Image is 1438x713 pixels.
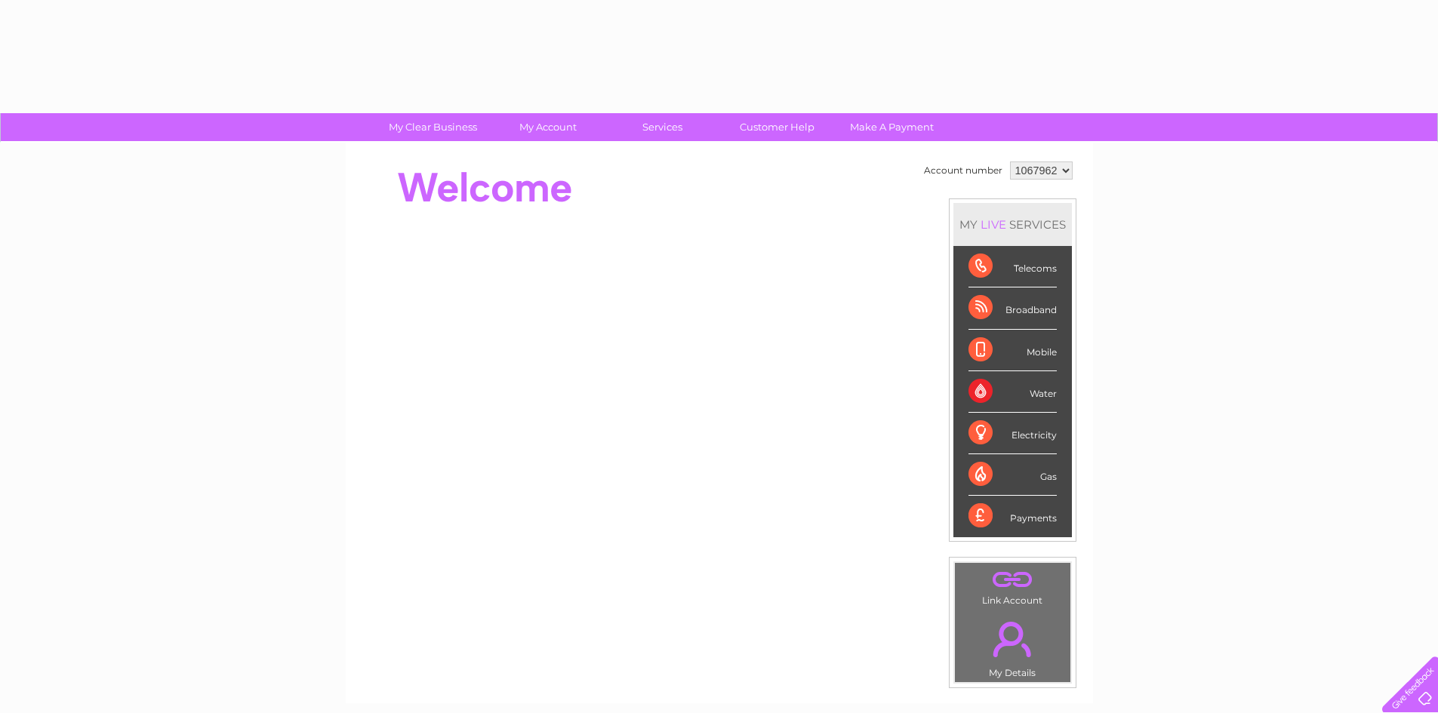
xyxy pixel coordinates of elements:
[953,203,1072,246] div: MY SERVICES
[600,113,725,141] a: Services
[968,454,1057,496] div: Gas
[968,413,1057,454] div: Electricity
[959,613,1067,665] a: .
[920,158,1006,183] td: Account number
[715,113,839,141] a: Customer Help
[968,287,1057,329] div: Broadband
[968,496,1057,536] div: Payments
[954,562,1071,610] td: Link Account
[371,113,495,141] a: My Clear Business
[968,330,1057,371] div: Mobile
[968,246,1057,287] div: Telecoms
[968,371,1057,413] div: Water
[830,113,954,141] a: Make A Payment
[954,609,1071,683] td: My Details
[978,217,1009,232] div: LIVE
[485,113,610,141] a: My Account
[959,567,1067,593] a: .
